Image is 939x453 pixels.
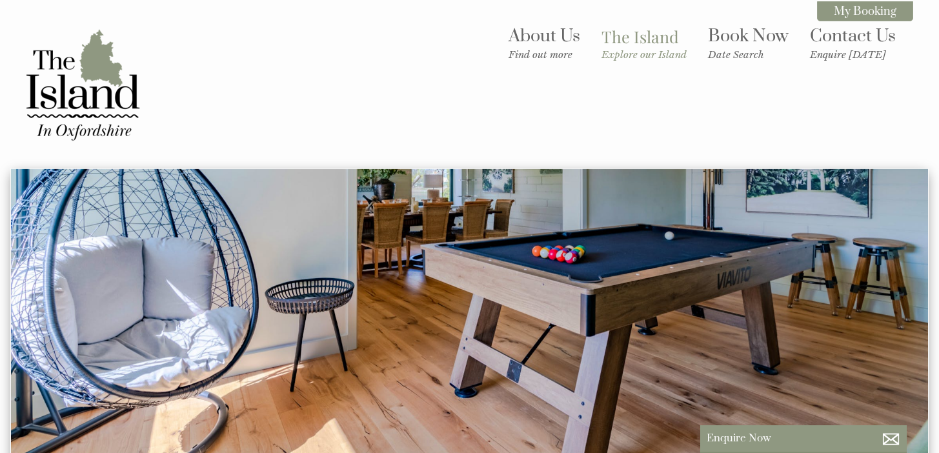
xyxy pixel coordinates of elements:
small: Explore our Island [601,48,687,61]
p: Enquire Now [707,432,900,445]
a: Contact UsEnquire [DATE] [810,25,896,61]
img: The Island in Oxfordshire [18,20,147,149]
small: Enquire [DATE] [810,48,896,61]
a: The IslandExplore our Island [601,26,687,61]
small: Date Search [708,48,789,61]
a: My Booking [817,1,913,21]
small: Find out more [509,48,580,61]
a: Book NowDate Search [708,25,789,61]
a: About UsFind out more [509,25,580,61]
